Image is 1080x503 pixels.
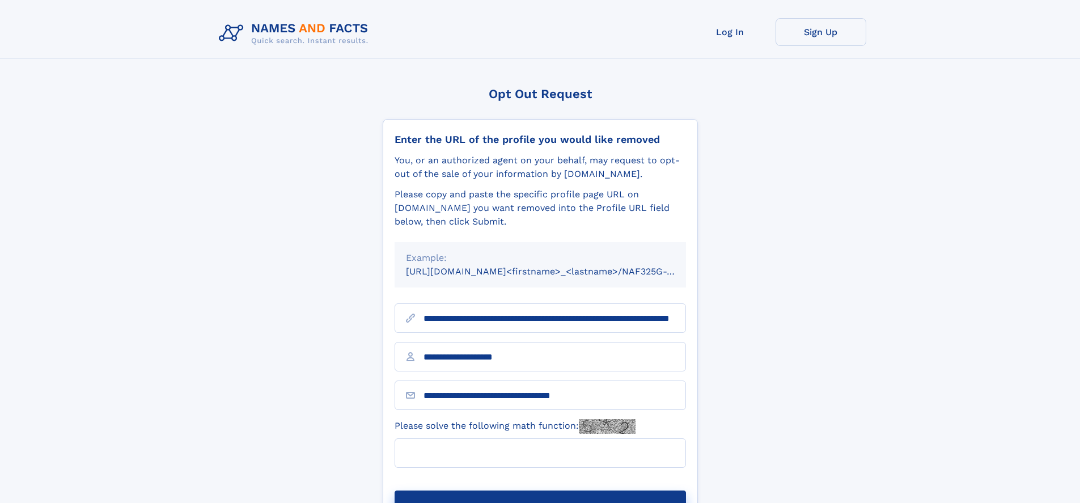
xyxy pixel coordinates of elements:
div: Example: [406,251,675,265]
small: [URL][DOMAIN_NAME]<firstname>_<lastname>/NAF325G-xxxxxxxx [406,266,708,277]
img: Logo Names and Facts [214,18,378,49]
div: Enter the URL of the profile you would like removed [395,133,686,146]
div: Please copy and paste the specific profile page URL on [DOMAIN_NAME] you want removed into the Pr... [395,188,686,229]
a: Log In [685,18,776,46]
label: Please solve the following math function: [395,419,636,434]
div: You, or an authorized agent on your behalf, may request to opt-out of the sale of your informatio... [395,154,686,181]
div: Opt Out Request [383,87,698,101]
a: Sign Up [776,18,866,46]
